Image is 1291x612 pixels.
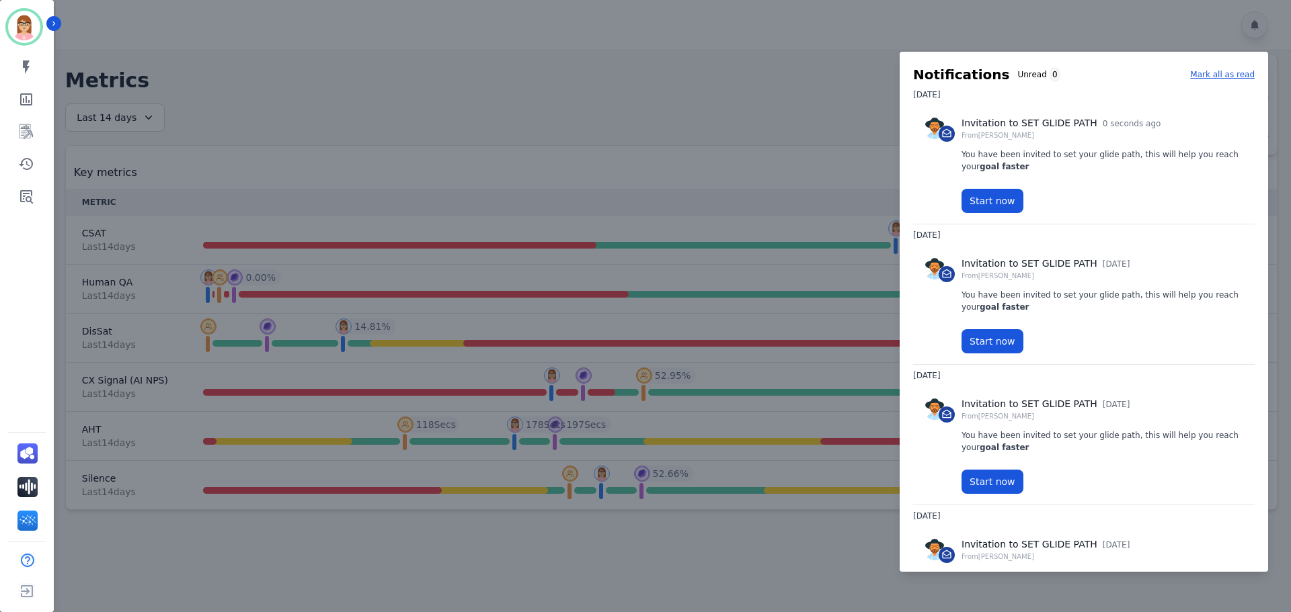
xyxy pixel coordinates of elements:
[924,258,945,279] img: Rounded avatar
[913,65,1009,84] h2: Notifications
[1103,118,1161,130] p: 0 seconds ago
[962,116,1097,130] p: Invitation to SET GLIDE PATH
[962,537,1097,552] p: Invitation to SET GLIDE PATH
[1017,69,1046,81] p: Unread
[962,570,1244,594] p: You have been invited to set your glide path, this will help you reach your
[1050,67,1060,82] div: 0
[980,443,1029,452] strong: goal faster
[962,289,1244,313] p: You have been invited to set your glide path, this will help you reach your
[924,398,945,420] img: Rounded avatar
[913,365,1255,386] h3: [DATE]
[1190,69,1255,81] p: Mark all as read
[924,539,945,560] img: Rounded avatar
[962,397,1097,411] p: Invitation to SET GLIDE PATH
[913,505,1255,527] h3: [DATE]
[962,189,1023,213] button: Start now
[962,257,1097,271] p: Invitation to SET GLIDE PATH
[962,130,1161,140] p: From [PERSON_NAME]
[962,271,1130,281] p: From [PERSON_NAME]
[980,302,1029,312] strong: goal faster
[980,162,1029,171] strong: goal faster
[1103,539,1130,551] p: [DATE]
[962,470,1023,494] button: Start now
[913,224,1255,246] h3: [DATE]
[924,118,945,139] img: Rounded avatar
[962,411,1130,421] p: From [PERSON_NAME]
[962,329,1023,353] button: Start now
[962,429,1244,453] p: You have been invited to set your glide path, this will help you reach your
[913,84,1255,105] h3: [DATE]
[962,552,1130,562] p: From [PERSON_NAME]
[8,11,40,43] img: Bordered avatar
[962,148,1244,173] p: You have been invited to set your glide path, this will help you reach your
[1103,258,1130,270] p: [DATE]
[1103,398,1130,410] p: [DATE]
